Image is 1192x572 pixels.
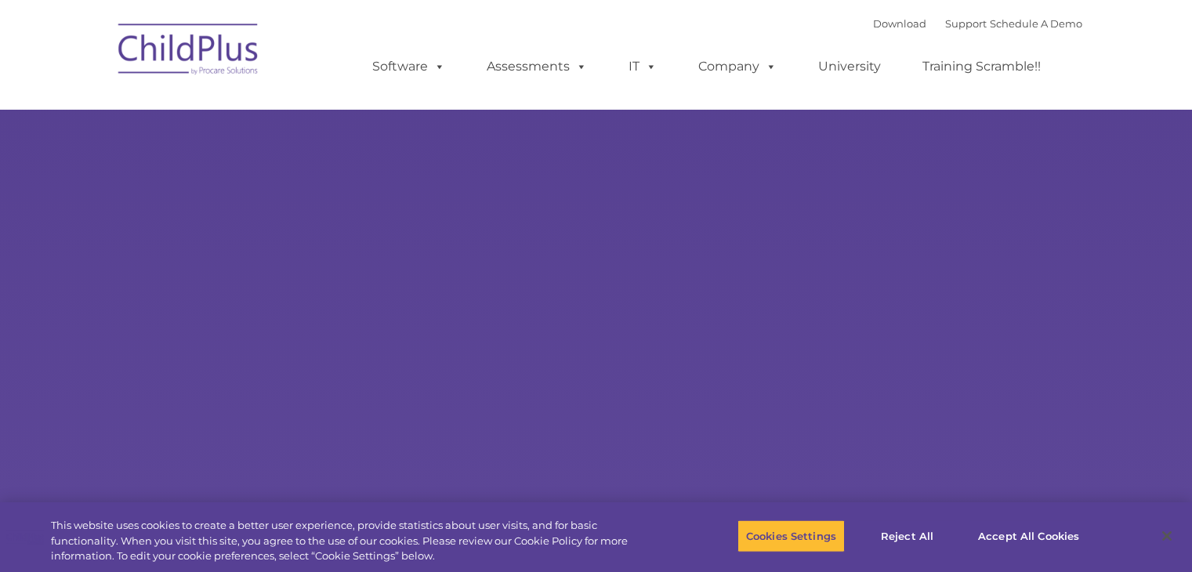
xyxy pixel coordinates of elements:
a: Training Scramble!! [907,51,1056,82]
a: IT [613,51,672,82]
button: Close [1150,519,1184,553]
a: Assessments [471,51,603,82]
a: Support [945,17,987,30]
a: University [803,51,897,82]
img: ChildPlus by Procare Solutions [111,13,267,91]
font: | [873,17,1082,30]
a: Schedule A Demo [990,17,1082,30]
a: Download [873,17,926,30]
button: Cookies Settings [737,520,845,552]
a: Company [683,51,792,82]
button: Reject All [858,520,956,552]
div: This website uses cookies to create a better user experience, provide statistics about user visit... [51,518,656,564]
a: Software [357,51,461,82]
button: Accept All Cookies [969,520,1088,552]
